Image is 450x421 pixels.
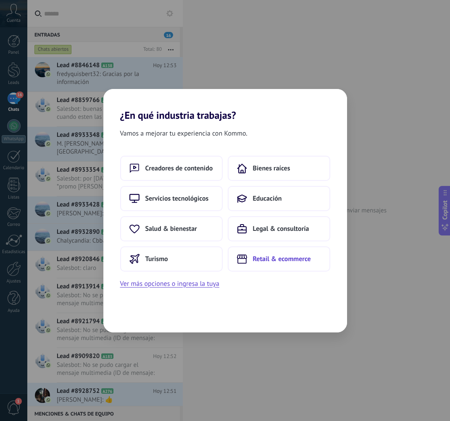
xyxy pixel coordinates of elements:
button: Creadores de contenido [120,156,223,181]
span: Legal & consultoría [253,225,309,233]
button: Retail & ecommerce [228,246,330,272]
span: Turismo [145,255,168,263]
button: Ver más opciones o ingresa la tuya [120,278,219,289]
h2: ¿En qué industria trabajas? [103,89,347,121]
span: Salud & bienestar [145,225,197,233]
span: Bienes raíces [253,164,290,173]
button: Educación [228,186,330,211]
span: Creadores de contenido [145,164,213,173]
span: Vamos a mejorar tu experiencia con Kommo. [120,128,247,139]
button: Bienes raíces [228,156,330,181]
button: Turismo [120,246,223,272]
button: Legal & consultoría [228,216,330,241]
span: Retail & ecommerce [253,255,311,263]
button: Salud & bienestar [120,216,223,241]
span: Educación [253,194,282,203]
span: Servicios tecnológicos [145,194,209,203]
button: Servicios tecnológicos [120,186,223,211]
